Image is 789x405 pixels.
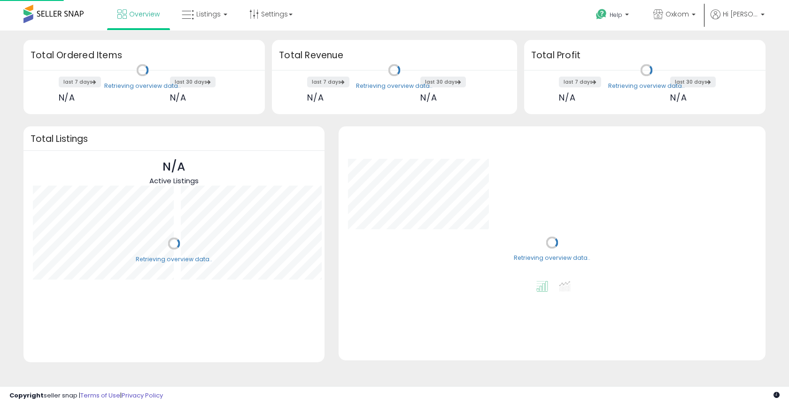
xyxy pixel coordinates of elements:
[9,391,44,400] strong: Copyright
[711,9,765,31] a: Hi [PERSON_NAME]
[596,8,607,20] i: Get Help
[665,9,689,19] span: Oxkom
[129,9,160,19] span: Overview
[588,1,638,31] a: Help
[514,254,590,263] div: Retrieving overview data..
[196,9,221,19] span: Listings
[80,391,120,400] a: Terms of Use
[610,11,622,19] span: Help
[122,391,163,400] a: Privacy Policy
[136,255,212,264] div: Retrieving overview data..
[723,9,758,19] span: Hi [PERSON_NAME]
[104,82,181,90] div: Retrieving overview data..
[9,391,163,400] div: seller snap | |
[356,82,433,90] div: Retrieving overview data..
[608,82,685,90] div: Retrieving overview data..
